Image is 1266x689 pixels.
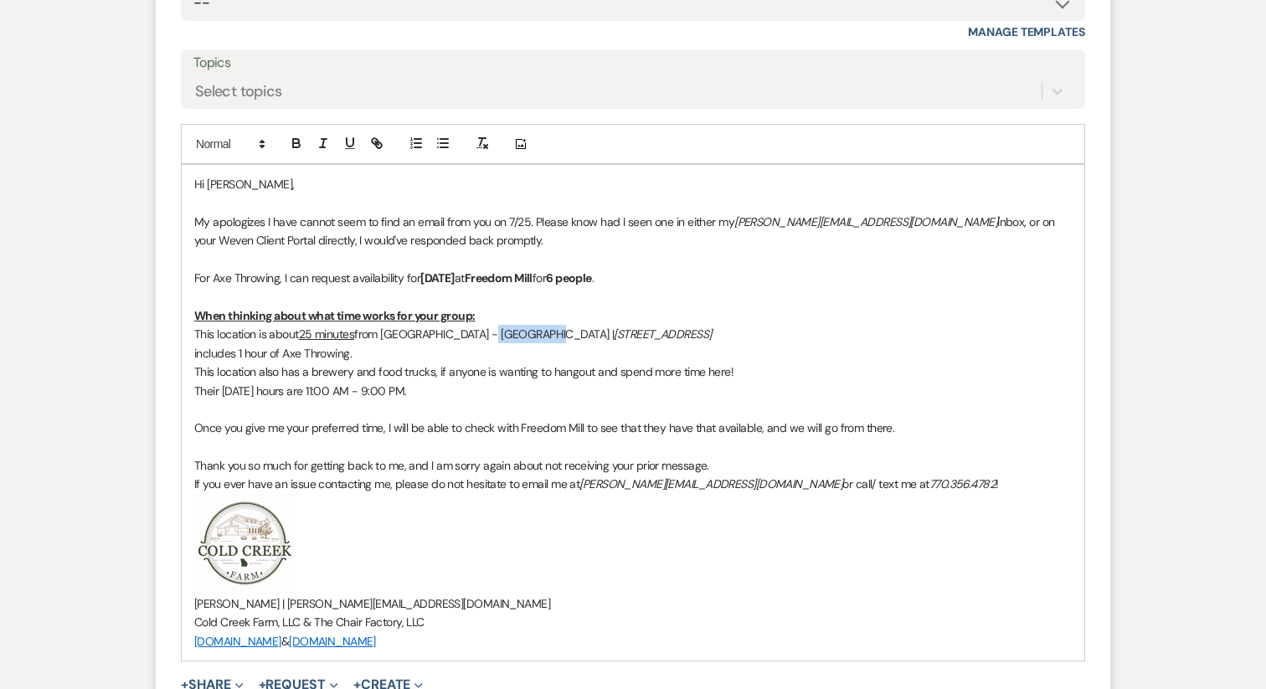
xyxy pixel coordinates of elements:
p: For Axe Throwing, I can request availability for at for . [194,269,1072,287]
p: Thank you so much for getting back to me, and I am sorry again about not receiving your prior mes... [194,456,1072,475]
p: Their [DATE] hours are 11:00 AM - 9:00 PM. [194,382,1072,400]
p: If you ever have an issue contacting me, please do not hesitate to email me at or call/ text me at ! [194,475,1072,493]
label: Topics [193,51,1073,75]
strong: Freedom Mill [465,270,533,285]
a: Manage Templates [968,24,1085,39]
em: 770.356.4782 [929,476,996,491]
u: 25 minutes [299,327,354,342]
div: Select topics [195,80,282,103]
strong: [DATE] [420,270,455,285]
em: [PERSON_NAME][EMAIL_ADDRESS][DOMAIN_NAME] [579,476,842,491]
p: Hi [PERSON_NAME], [194,175,1072,193]
a: [DOMAIN_NAME] [194,634,281,649]
span: Cold Creek Farm, LLC & The Chair Factory, LLC [194,614,425,630]
span: [PERSON_NAME] | [PERSON_NAME][EMAIL_ADDRESS][DOMAIN_NAME] [194,596,550,611]
p: This location also has a brewery and food trucks, if anyone is wanting to hangout and spend more ... [194,362,1072,381]
p: Once you give me your preferred time, I will be able to check with Freedom Mill to see that they ... [194,419,1072,437]
strong: 6 people [546,270,592,285]
span: & [281,634,289,649]
em: [PERSON_NAME][EMAIL_ADDRESS][DOMAIN_NAME] [734,214,997,229]
u: When thinking about what time works for your group: [194,308,475,323]
em: [STREET_ADDRESS] [614,327,711,342]
p: My apologizes I have cannot seem to find an email from you on 7/25. Please know had I seen one in... [194,213,1072,250]
p: This location is about from [GEOGRAPHIC_DATA] - [GEOGRAPHIC_DATA] | [194,325,1072,343]
a: [DOMAIN_NAME] [289,634,376,649]
p: includes 1 hour of Axe Throwing. [194,344,1072,362]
